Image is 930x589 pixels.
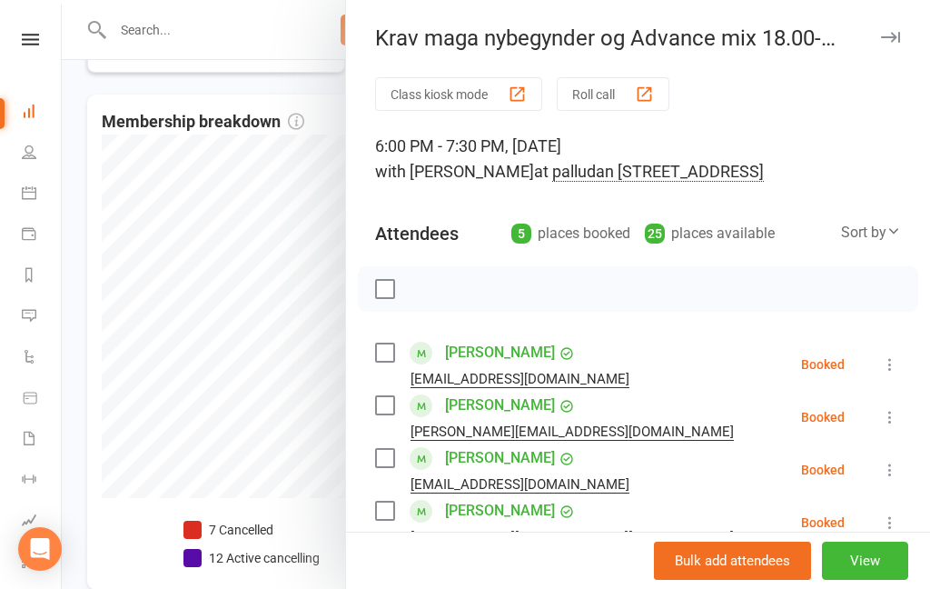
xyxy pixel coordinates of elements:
button: Bulk add attendees [654,542,811,580]
div: 6:00 PM - 7:30 PM, [DATE] [375,134,901,185]
div: Booked [801,411,845,424]
div: 5 [511,224,531,244]
div: Attendees [375,221,459,246]
a: Payments [22,215,63,256]
div: places available [645,221,775,246]
a: [PERSON_NAME] [445,338,555,367]
button: Class kiosk mode [375,77,542,111]
div: Open Intercom Messenger [18,527,62,571]
span: with [PERSON_NAME] [375,162,534,181]
div: Krav maga nybegynder og Advance mix 18.00-19.30) [346,25,930,51]
button: Roll call [557,77,669,111]
div: places booked [511,221,630,246]
a: Reports [22,256,63,297]
div: 25 [645,224,665,244]
a: Calendar [22,175,63,215]
div: Booked [801,464,845,476]
a: [PERSON_NAME] [445,444,555,473]
a: People [22,134,63,175]
div: Booked [801,358,845,371]
span: at [534,162,764,182]
div: Booked [801,516,845,529]
button: View [822,542,908,580]
a: Product Sales [22,379,63,420]
a: [PERSON_NAME] [445,391,555,420]
a: Assessments [22,502,63,543]
div: Sort by [841,221,901,245]
a: Dashboard [22,93,63,134]
a: [PERSON_NAME] [445,496,555,525]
